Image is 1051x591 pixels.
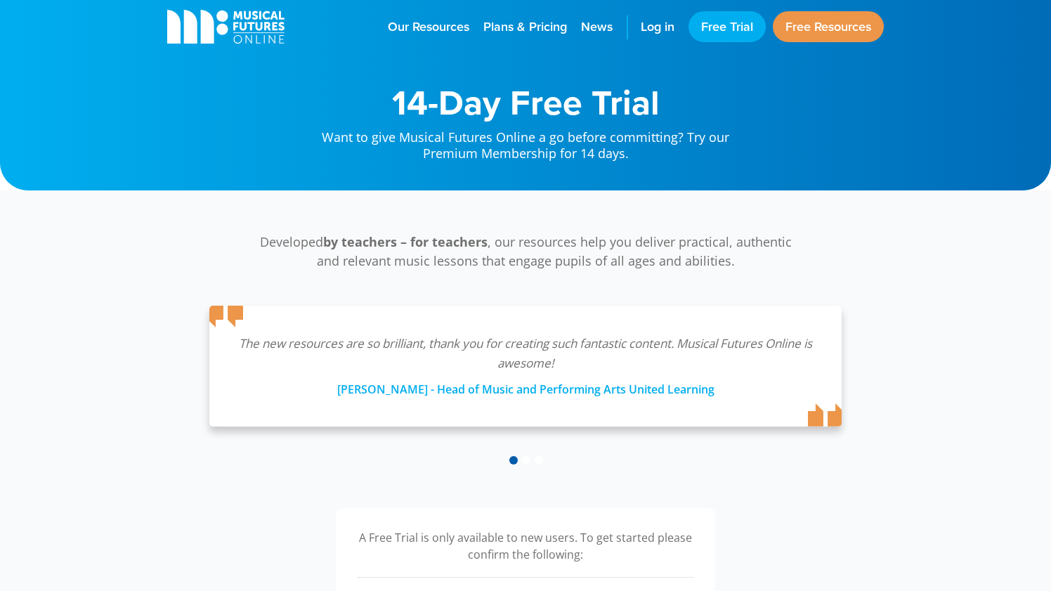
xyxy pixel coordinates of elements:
p: Developed , our resources help you deliver practical, authentic and relevant music lessons that e... [252,233,799,271]
p: A Free Trial is only available to new users. To get started please confirm the following: [357,529,694,563]
p: The new resources are so brilliant, thank you for creating such fantastic content. Musical Future... [237,334,814,373]
span: News [581,18,613,37]
h1: 14-Day Free Trial [308,84,743,119]
p: Want to give Musical Futures Online a go before committing? Try our Premium Membership for 14 days. [308,119,743,162]
a: Free Resources [773,11,884,42]
span: Log in [641,18,674,37]
div: [PERSON_NAME] - Head of Music and Performing Arts United Learning [237,373,814,398]
span: Our Resources [388,18,469,37]
span: Plans & Pricing [483,18,567,37]
a: Free Trial [688,11,766,42]
strong: by teachers – for teachers [323,233,488,250]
